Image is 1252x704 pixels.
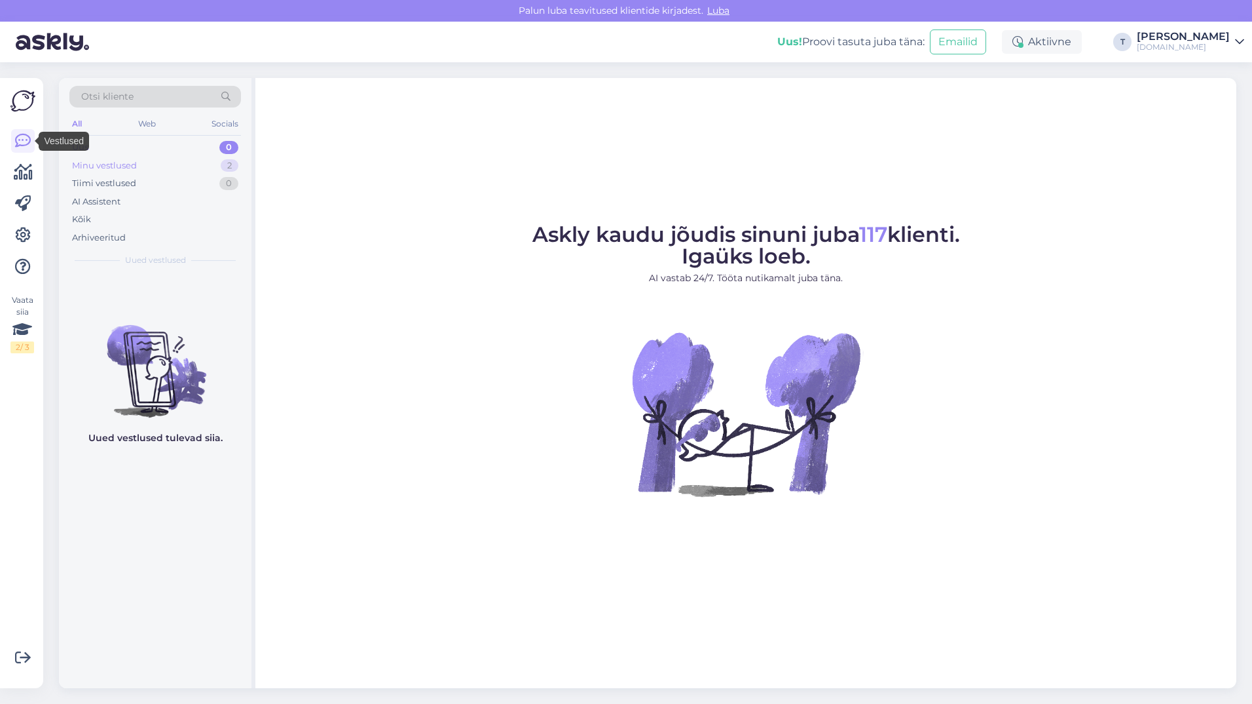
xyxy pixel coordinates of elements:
div: Proovi tasuta juba täna: [777,34,925,50]
span: Uued vestlused [125,254,186,266]
b: Uus! [777,35,802,48]
div: Minu vestlused [72,159,137,172]
p: AI vastab 24/7. Tööta nutikamalt juba täna. [532,271,960,285]
div: All [69,115,84,132]
div: 0 [219,141,238,154]
div: Aktiivne [1002,30,1082,54]
span: 117 [859,222,887,247]
div: 2 [221,159,238,172]
span: Luba [703,5,733,16]
img: Askly Logo [10,88,35,113]
div: [DOMAIN_NAME] [1137,42,1230,52]
span: Otsi kliente [81,90,134,104]
span: Askly kaudu jõudis sinuni juba klienti. Igaüks loeb. [532,222,960,269]
img: No chats [59,302,251,420]
div: [PERSON_NAME] [1137,31,1230,42]
a: [PERSON_NAME][DOMAIN_NAME] [1137,31,1244,52]
div: Kõik [72,213,91,226]
div: Socials [209,115,241,132]
div: Vaata siia [10,294,34,353]
div: 0 [219,177,238,190]
button: Emailid [930,29,986,54]
p: Uued vestlused tulevad siia. [88,431,223,445]
img: No Chat active [628,296,864,532]
div: T [1113,33,1132,51]
div: Arhiveeritud [72,231,126,244]
div: Vestlused [39,132,89,151]
div: Web [136,115,158,132]
div: Tiimi vestlused [72,177,136,190]
div: 2 / 3 [10,342,34,353]
div: AI Assistent [72,195,120,208]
